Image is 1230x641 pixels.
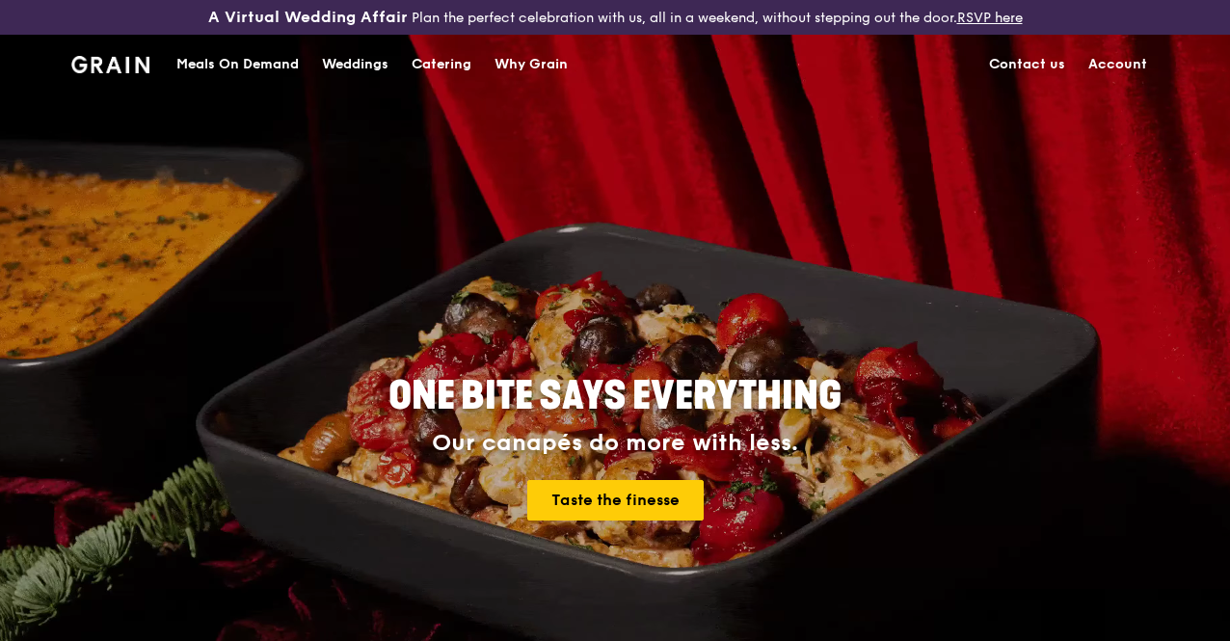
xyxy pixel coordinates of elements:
[977,36,1077,93] a: Contact us
[322,36,388,93] div: Weddings
[310,36,400,93] a: Weddings
[957,10,1023,26] a: RSVP here
[176,36,299,93] div: Meals On Demand
[71,34,149,92] a: GrainGrain
[412,36,471,93] div: Catering
[527,480,704,521] a: Taste the finesse
[205,8,1026,27] div: Plan the perfect celebration with us, all in a weekend, without stepping out the door.
[268,430,962,457] div: Our canapés do more with less.
[400,36,483,93] a: Catering
[388,373,842,419] span: ONE BITE SAYS EVERYTHING
[71,56,149,73] img: Grain
[483,36,579,93] a: Why Grain
[1077,36,1159,93] a: Account
[495,36,568,93] div: Why Grain
[208,8,408,27] h3: A Virtual Wedding Affair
